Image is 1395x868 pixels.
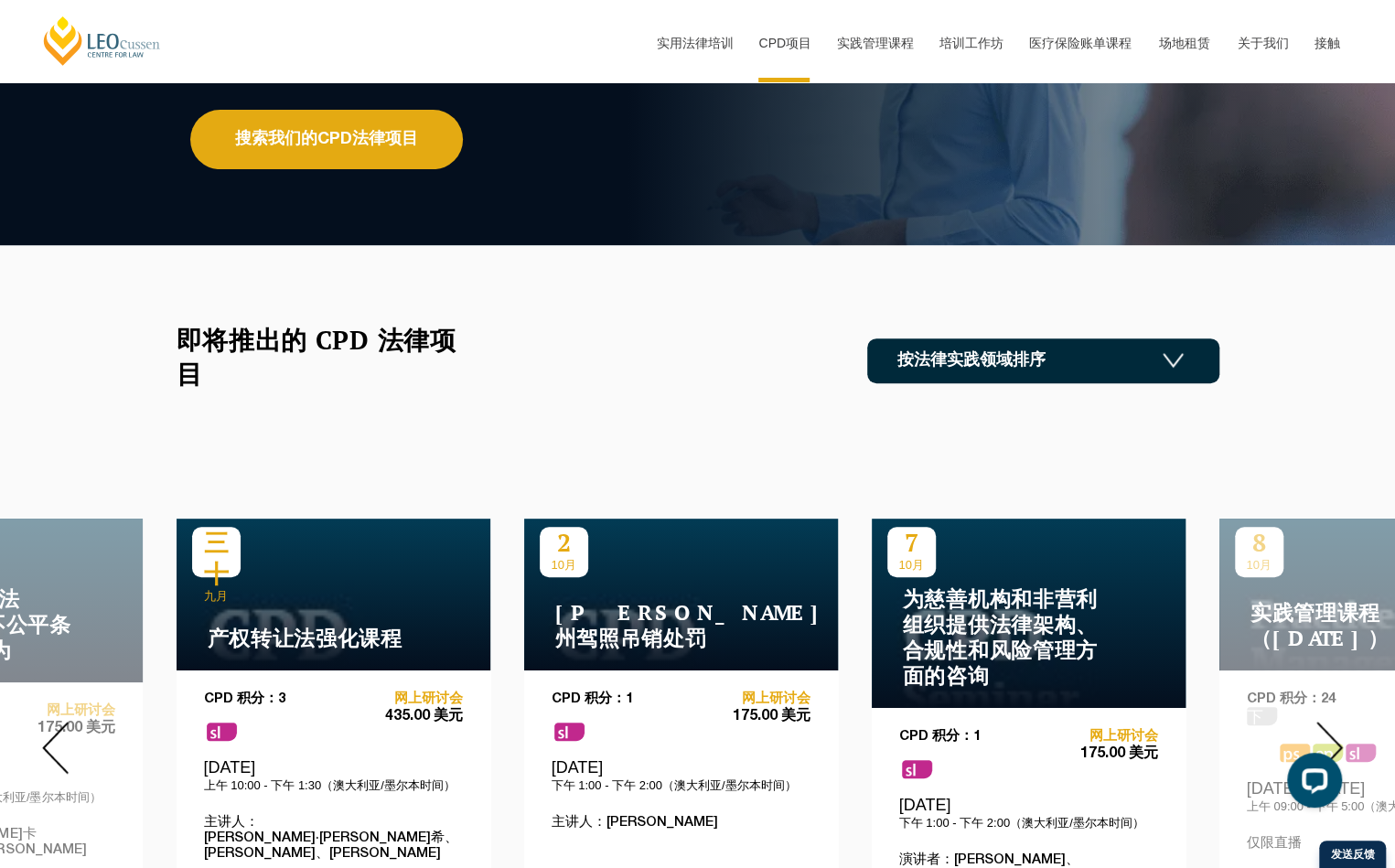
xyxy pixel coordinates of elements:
font: 医疗保险账单课程 [1029,36,1132,50]
font: 主讲人：[PERSON_NAME]·[PERSON_NAME]希、[PERSON_NAME]、[PERSON_NAME] [204,816,458,860]
font: 10月 [898,558,923,572]
font: 实用法律培训 [656,36,733,50]
font: [PERSON_NAME]州驾照吊销处罚 [555,598,827,652]
font: 7 [905,526,918,559]
font: 网上研讨会 [1089,730,1158,743]
img: 上一页 [42,722,69,774]
font: 10月 [551,558,575,572]
a: 按法律实践领域排序 [867,338,1219,383]
font: CPD 积分：1 [899,730,981,743]
a: 网上研讨会 [333,691,463,707]
font: [DATE] [204,758,256,777]
font: 175.00 美元 [733,710,810,723]
a: 网上研讨会 [681,691,810,707]
font: 网上研讨会 [742,692,810,705]
a: 网上研讨会 [1028,729,1158,745]
font: 培训工作坊 [939,36,1003,50]
font: 接触 [1315,36,1340,50]
font: 关于我们 [1238,36,1289,50]
font: 为慈善机构和非营利组织提供法律架构、合规性和风险管理方面的咨询 [903,584,1098,690]
font: 按法律实践领域排序 [897,353,1046,368]
font: 2 [557,526,571,559]
font: 435.00 美元 [385,710,463,723]
font: CPD 积分：3 [204,692,285,705]
font: 网上研讨会 [394,692,463,705]
font: 即将推出的 CPD 法律项目 [177,323,456,391]
font: 下午 1:00 - 下午 2:00（澳大利亚/墨尔本时间） [552,778,797,792]
a: 搜索我们的CPD法律项目 [190,110,463,169]
font: 产权转让法强化课程 [208,624,402,652]
img: 图标 [1163,353,1184,369]
a: CPD项目 [745,4,823,82]
font: 实践管理课程 [837,36,914,50]
a: 实践管理课程 [823,4,926,82]
font: CPD 积分：1 [552,692,633,705]
font: 上午 10:00 - 下午 1:30（澳大利亚/墨尔本时间） [204,778,456,792]
font: 下午 1:00 - 下午 2:00（澳大利亚/墨尔本时间） [899,816,1144,830]
font: CPD项目 [758,36,811,50]
font: 搜索我们的CPD法律项目 [235,133,418,147]
font: 三十 [204,526,229,590]
font: [DATE] [899,796,951,814]
font: 175.00 美元 [1080,747,1158,760]
a: 场地租赁 [1145,4,1224,82]
font: 九月 [204,589,228,603]
font: [DATE] [552,758,604,777]
a: 接触 [1301,4,1354,82]
font: 主讲人：[PERSON_NAME] [552,816,718,829]
img: 下一个 [1316,722,1343,774]
a: 医疗保险账单课程 [1015,4,1145,82]
font: 场地租赁 [1159,36,1210,50]
a: 培训工作坊 [926,4,1015,82]
a: 实用法律培训 [642,4,745,82]
a: 关于我们 [1224,4,1301,82]
iframe: LiveChat 聊天小部件 [1272,745,1349,822]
